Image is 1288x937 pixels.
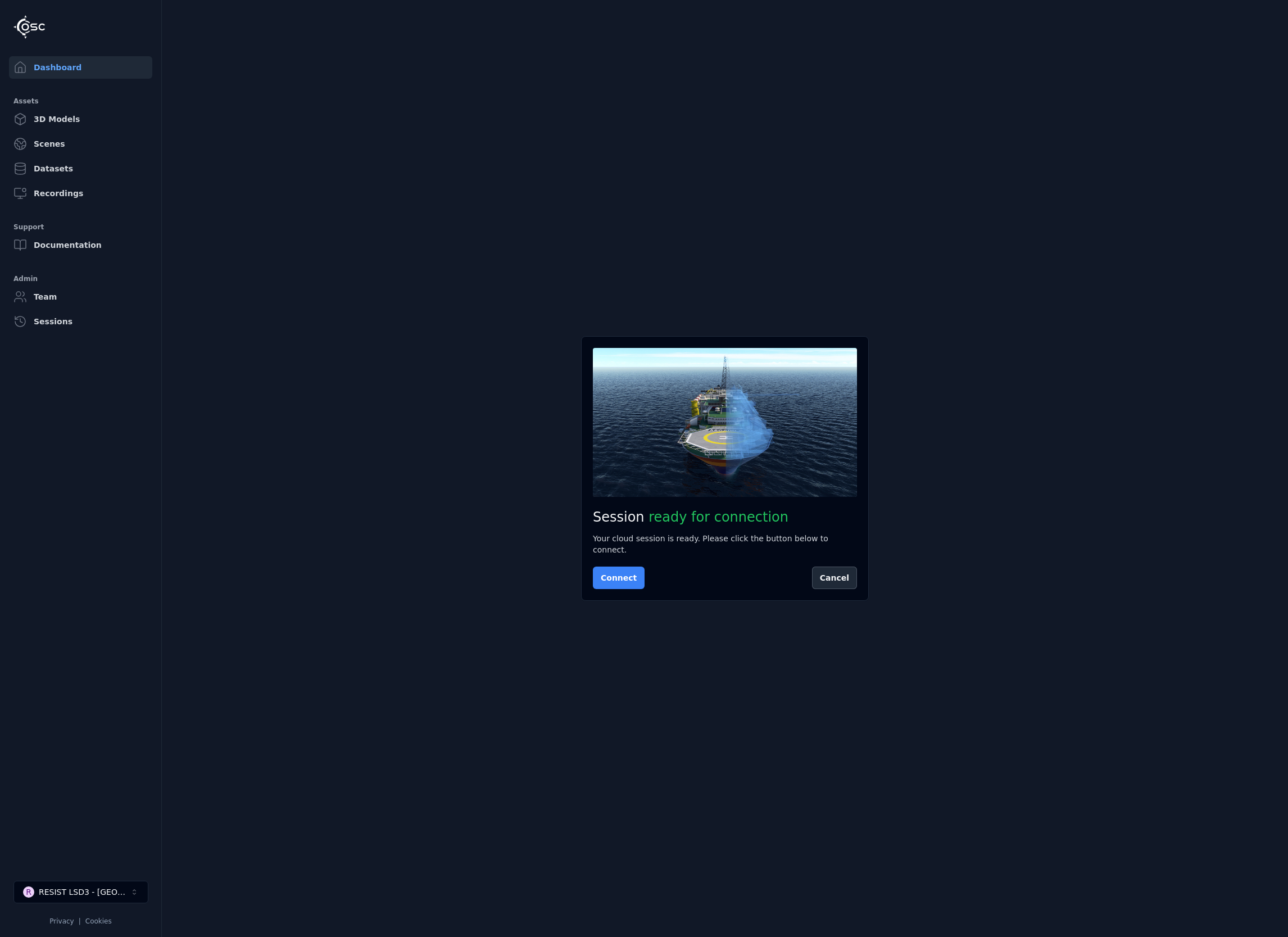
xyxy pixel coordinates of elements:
div: Assets [13,94,148,108]
div: Your cloud session is ready. Please click the button below to connect. [593,533,857,555]
img: Logo [13,15,45,39]
a: 3D Models [9,108,152,130]
span: | [79,917,81,925]
div: Admin [13,272,148,286]
a: Cookies [85,917,112,925]
a: Datasets [9,157,152,180]
button: Cancel [812,567,857,589]
button: Select a workspace [13,881,148,903]
a: Privacy [49,917,74,925]
a: Sessions [9,310,152,333]
span: ready for connection [648,509,788,525]
a: Documentation [9,234,152,256]
div: Support [13,220,148,234]
button: Connect [593,567,645,589]
div: R [23,886,34,898]
div: RESIST LSD3 - [GEOGRAPHIC_DATA] [39,886,130,898]
h2: Session [593,508,857,526]
a: Team [9,286,152,308]
a: Scenes [9,133,152,155]
a: Recordings [9,182,152,205]
a: Dashboard [9,56,152,79]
